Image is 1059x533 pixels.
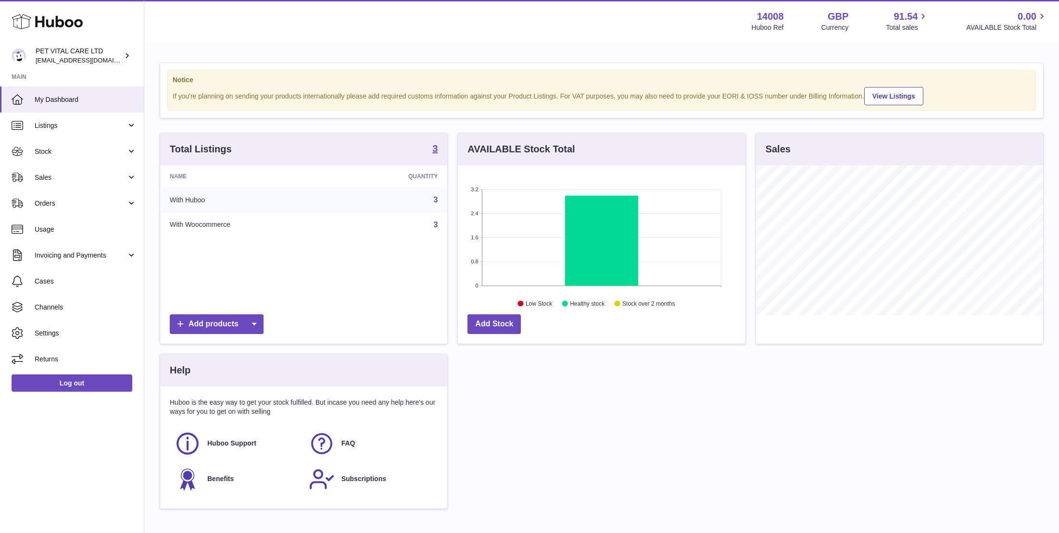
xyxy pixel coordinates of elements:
[1018,10,1036,23] span: 0.00
[173,75,1031,85] strong: Notice
[309,431,433,457] a: FAQ
[432,144,438,153] strong: 3
[886,10,929,32] a: 91.54 Total sales
[526,300,553,307] text: Low Stock
[622,300,675,307] text: Stock over 2 months
[175,466,299,492] a: Benefits
[35,225,137,234] span: Usage
[35,121,126,130] span: Listings
[35,199,126,208] span: Orders
[471,211,479,216] text: 2.4
[570,300,605,307] text: Healthy stock
[471,186,479,192] text: 3.2
[173,86,1031,105] div: If you're planning on sending your products internationally please add required customs informati...
[966,10,1047,32] a: 0.00 AVAILABLE Stock Total
[432,144,438,155] a: 3
[170,398,438,416] p: Huboo is the easy way to get your stock fulfilled. But incase you need any help here's our ways f...
[35,95,137,104] span: My Dashboard
[341,474,386,483] span: Subscriptions
[35,355,137,364] span: Returns
[12,374,132,392] a: Log out
[170,143,232,156] h3: Total Listings
[966,23,1047,32] span: AVAILABLE Stock Total
[36,47,122,65] div: PET VITAL CARE LTD
[864,87,923,105] a: View Listings
[752,23,784,32] div: Huboo Ref
[757,10,784,23] strong: 14008
[471,235,479,240] text: 1.6
[35,329,137,338] span: Settings
[821,23,849,32] div: Currency
[766,143,791,156] h3: Sales
[894,10,918,23] span: 91.54
[170,314,264,334] a: Add products
[35,303,137,312] span: Channels
[36,56,141,64] span: [EMAIL_ADDRESS][DOMAIN_NAME]
[467,143,575,156] h3: AVAILABLE Stock Total
[433,196,438,204] a: 3
[35,173,126,182] span: Sales
[35,277,137,286] span: Cases
[12,49,26,63] img: petvitalcare@gmail.com
[471,259,479,264] text: 0.8
[160,212,339,237] td: With Woocommerce
[341,439,355,448] span: FAQ
[160,187,339,212] td: With Huboo
[433,221,438,229] a: 3
[175,431,299,457] a: Huboo Support
[886,23,929,32] span: Total sales
[467,314,521,334] a: Add Stock
[170,364,190,377] h3: Help
[828,10,848,23] strong: GBP
[309,466,433,492] a: Subscriptions
[35,251,126,260] span: Invoicing and Payments
[160,165,339,187] th: Name
[339,165,448,187] th: Quantity
[476,283,479,288] text: 0
[35,147,126,156] span: Stock
[207,439,256,448] span: Huboo Support
[207,474,234,483] span: Benefits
